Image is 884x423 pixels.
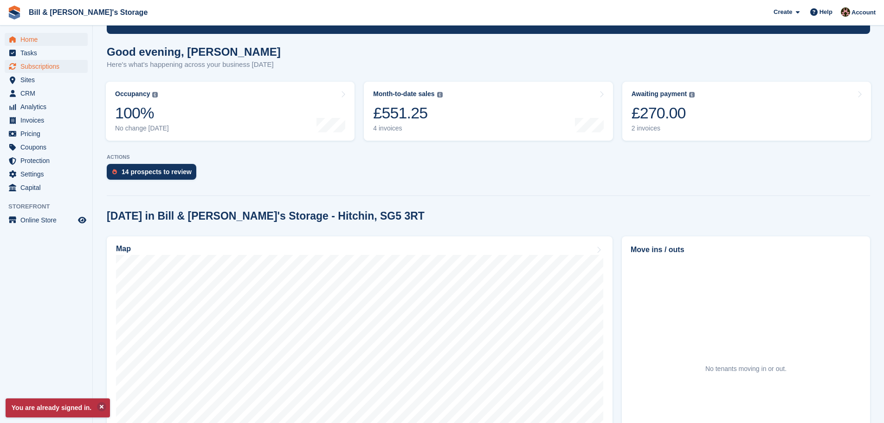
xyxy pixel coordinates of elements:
h2: Map [116,245,131,253]
a: Month-to-date sales £551.25 4 invoices [364,82,613,141]
a: menu [5,100,88,113]
div: 4 invoices [373,124,442,132]
div: £551.25 [373,104,442,123]
span: Protection [20,154,76,167]
span: Analytics [20,100,76,113]
a: Awaiting payment £270.00 2 invoices [622,82,871,141]
span: Sites [20,73,76,86]
img: icon-info-grey-7440780725fd019a000dd9b08b2336e03edf1995a4989e88bcd33f0948082b44.svg [437,92,443,98]
img: icon-info-grey-7440780725fd019a000dd9b08b2336e03edf1995a4989e88bcd33f0948082b44.svg [152,92,158,98]
span: Help [819,7,832,17]
a: menu [5,154,88,167]
div: Awaiting payment [632,90,687,98]
p: Here's what's happening across your business [DATE] [107,59,281,70]
a: Occupancy 100% No change [DATE] [106,82,355,141]
span: Pricing [20,127,76,140]
span: Account [852,8,876,17]
div: No change [DATE] [115,124,169,132]
span: Coupons [20,141,76,154]
span: Subscriptions [20,60,76,73]
div: Occupancy [115,90,150,98]
h2: [DATE] in Bill & [PERSON_NAME]'s Storage - Hitchin, SG5 3RT [107,210,425,222]
a: menu [5,214,88,227]
a: Preview store [77,215,88,226]
a: menu [5,33,88,46]
img: stora-icon-8386f47178a22dfd0bd8f6a31ec36ba5ce8667c1dd55bd0f319d3a0aa187defe.svg [7,6,21,20]
a: 14 prospects to review [107,164,201,184]
span: CRM [20,87,76,100]
div: No tenants moving in or out. [705,364,787,374]
a: menu [5,87,88,100]
span: Create [774,7,792,17]
a: menu [5,168,88,181]
img: Jack Bottesch [841,7,850,17]
span: Storefront [8,202,92,211]
img: prospect-51fa495bee0391a8d652442698ab0144808aea92771e9ea1ae160a38d050c398.svg [112,169,117,175]
a: menu [5,141,88,154]
a: menu [5,60,88,73]
a: menu [5,73,88,86]
a: menu [5,181,88,194]
a: Bill & [PERSON_NAME]'s Storage [25,5,151,20]
h1: Good evening, [PERSON_NAME] [107,46,281,58]
span: Online Store [20,214,76,227]
div: Month-to-date sales [373,90,434,98]
a: menu [5,46,88,59]
div: 100% [115,104,169,123]
span: Home [20,33,76,46]
div: £270.00 [632,104,695,123]
a: menu [5,114,88,127]
div: 14 prospects to review [122,168,192,176]
span: Invoices [20,114,76,127]
p: ACTIONS [107,154,870,160]
span: Capital [20,181,76,194]
a: menu [5,127,88,140]
img: icon-info-grey-7440780725fd019a000dd9b08b2336e03edf1995a4989e88bcd33f0948082b44.svg [689,92,695,98]
span: Tasks [20,46,76,59]
h2: Move ins / outs [631,244,861,255]
div: 2 invoices [632,124,695,132]
span: Settings [20,168,76,181]
p: You are already signed in. [6,398,110,417]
